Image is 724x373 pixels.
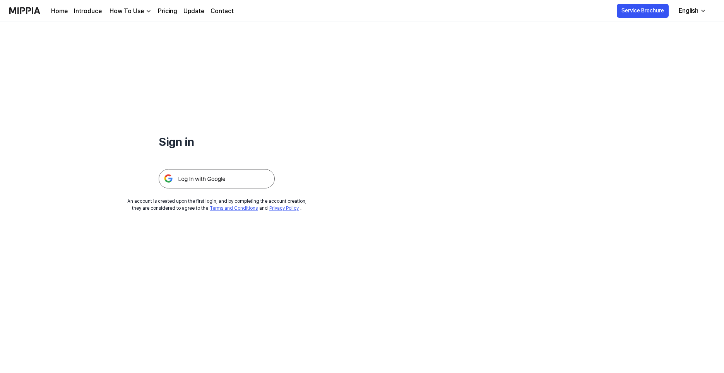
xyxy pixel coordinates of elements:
div: English [677,6,700,15]
a: Pricing [158,7,177,16]
a: Update [183,7,204,16]
button: How To Use [108,7,152,16]
a: Privacy Policy [269,205,299,211]
h1: Sign in [159,133,275,151]
div: How To Use [108,7,145,16]
a: Contact [211,7,234,16]
button: English [673,3,711,19]
a: Home [51,7,68,16]
img: 구글 로그인 버튼 [159,169,275,188]
button: Service Brochure [617,4,669,18]
img: down [145,8,152,14]
a: Terms and Conditions [210,205,258,211]
a: Introduce [74,7,102,16]
div: An account is created upon the first login, and by completing the account creation, they are cons... [127,198,306,212]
